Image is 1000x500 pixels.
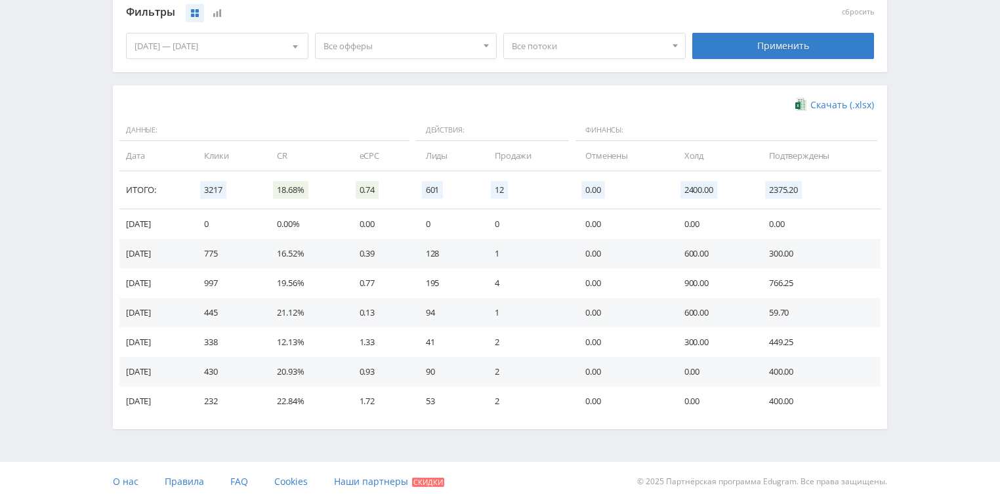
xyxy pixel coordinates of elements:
td: 400.00 [756,386,881,416]
td: [DATE] [119,386,191,416]
span: Cookies [274,475,308,488]
td: 766.25 [756,268,881,298]
td: [DATE] [119,327,191,357]
td: Холд [671,141,756,171]
td: 0.00 [756,209,881,239]
td: 300.00 [671,327,756,357]
td: 900.00 [671,268,756,298]
td: 2 [482,357,572,386]
td: [DATE] [119,209,191,239]
div: Применить [692,33,875,59]
td: 19.56% [264,268,346,298]
td: 430 [191,357,264,386]
td: 0 [191,209,264,239]
td: 300.00 [756,239,881,268]
img: xlsx [795,98,806,111]
td: 22.84% [264,386,346,416]
td: 232 [191,386,264,416]
td: 445 [191,298,264,327]
span: О нас [113,475,138,488]
td: [DATE] [119,357,191,386]
td: 0.93 [346,357,413,386]
td: 1.33 [346,327,413,357]
td: 20.93% [264,357,346,386]
span: 0.00 [581,181,604,199]
td: 16.52% [264,239,346,268]
td: 94 [413,298,482,327]
div: Фильтры [126,3,686,22]
td: [DATE] [119,239,191,268]
td: CR [264,141,346,171]
span: 12 [491,181,508,199]
span: Все офферы [323,33,477,58]
td: 0 [482,209,572,239]
td: 2 [482,327,572,357]
td: 0.39 [346,239,413,268]
td: Лиды [413,141,482,171]
span: 2400.00 [680,181,717,199]
td: 600.00 [671,239,756,268]
span: 2375.20 [765,181,802,199]
td: 338 [191,327,264,357]
td: 0.13 [346,298,413,327]
td: 775 [191,239,264,268]
td: 0.00 [572,209,671,239]
span: Наши партнеры [334,475,408,488]
td: 0.00 [671,357,756,386]
td: [DATE] [119,268,191,298]
td: 400.00 [756,357,881,386]
td: 59.70 [756,298,881,327]
span: 3217 [200,181,226,199]
td: Дата [119,141,191,171]
td: 4 [482,268,572,298]
span: Скачать (.xlsx) [810,100,874,110]
td: 128 [413,239,482,268]
td: 0.77 [346,268,413,298]
td: 449.25 [756,327,881,357]
span: Правила [165,475,204,488]
td: 0.00 [572,327,671,357]
td: eCPC [346,141,413,171]
span: Данные: [119,119,409,142]
td: 1 [482,239,572,268]
td: 0 [413,209,482,239]
td: 0.00 [572,386,671,416]
td: Отменены [572,141,671,171]
span: 0.74 [356,181,379,199]
td: 1.72 [346,386,413,416]
td: 90 [413,357,482,386]
span: 601 [422,181,444,199]
span: Скидки [412,478,444,487]
div: [DATE] — [DATE] [127,33,308,58]
td: Клики [191,141,264,171]
a: Скачать (.xlsx) [795,98,874,112]
td: 2 [482,386,572,416]
td: [DATE] [119,298,191,327]
span: Все потоки [512,33,665,58]
td: 53 [413,386,482,416]
td: 997 [191,268,264,298]
span: Действия: [416,119,569,142]
td: Продажи [482,141,572,171]
td: 1 [482,298,572,327]
td: Подтверждены [756,141,881,171]
td: 600.00 [671,298,756,327]
td: 12.13% [264,327,346,357]
span: FAQ [230,475,248,488]
td: 0.00 [572,298,671,327]
td: Итого: [119,171,191,209]
td: 0.00 [572,357,671,386]
span: Финансы: [575,119,877,142]
td: 21.12% [264,298,346,327]
td: 195 [413,268,482,298]
td: 0.00 [671,386,756,416]
td: 0.00 [346,209,413,239]
button: сбросить [842,8,874,16]
td: 0.00 [572,239,671,268]
td: 41 [413,327,482,357]
td: 0.00 [671,209,756,239]
span: 18.68% [273,181,308,199]
td: 0.00 [572,268,671,298]
td: 0.00% [264,209,346,239]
